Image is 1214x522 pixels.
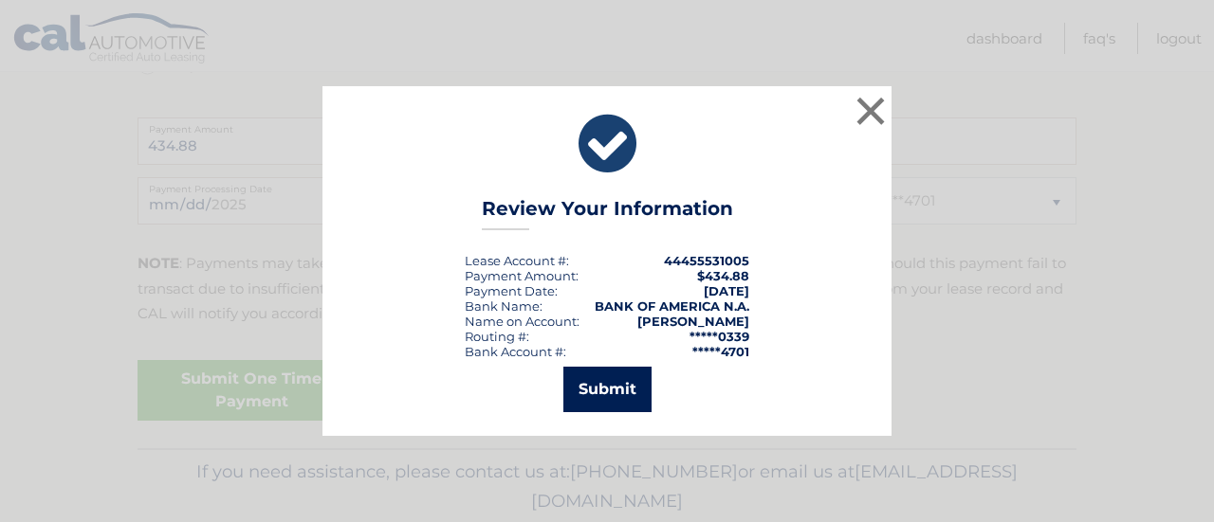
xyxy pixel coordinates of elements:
div: Lease Account #: [465,253,569,268]
div: Routing #: [465,329,529,344]
div: Bank Name: [465,298,543,314]
div: Bank Account #: [465,344,566,359]
button: × [852,92,890,130]
span: Payment Date [465,283,555,298]
div: Name on Account: [465,314,579,329]
div: : [465,283,558,298]
div: Payment Amount: [465,268,579,283]
span: [DATE] [704,283,749,298]
h3: Review Your Information [482,197,733,230]
span: $434.88 [697,268,749,283]
button: Submit [563,367,652,412]
strong: BANK OF AMERICA N.A. [595,298,749,314]
strong: 44455531005 [664,253,749,268]
strong: [PERSON_NAME] [637,314,749,329]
